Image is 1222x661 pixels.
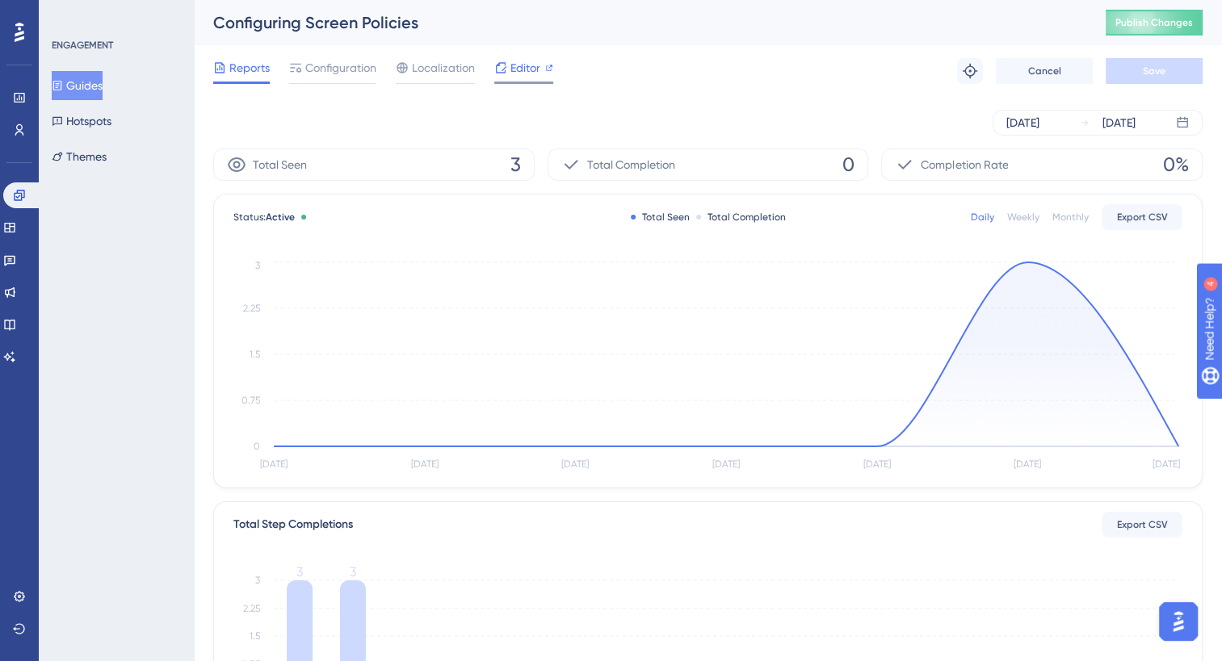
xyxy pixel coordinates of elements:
span: Configuration [305,58,376,77]
span: Export CSV [1117,518,1168,531]
span: Localization [412,58,475,77]
tspan: 2.25 [243,603,260,614]
tspan: [DATE] [863,458,891,470]
tspan: [DATE] [260,458,288,470]
span: Status: [233,211,295,224]
div: Total Completion [696,211,786,224]
div: [DATE] [1006,113,1039,132]
button: Export CSV [1102,512,1182,538]
span: Need Help? [38,4,101,23]
div: Weekly [1007,211,1039,224]
tspan: [DATE] [411,458,439,470]
button: Export CSV [1102,204,1182,230]
span: 0% [1163,152,1189,178]
span: Publish Changes [1115,16,1193,29]
tspan: 3 [255,260,260,271]
span: Active [266,211,295,223]
tspan: 0.75 [241,395,260,406]
tspan: 2.25 [243,303,260,314]
tspan: [DATE] [1153,458,1180,470]
tspan: 0 [254,441,260,452]
button: Publish Changes [1106,10,1203,36]
span: Cancel [1028,65,1061,77]
span: Total Seen [253,155,307,174]
tspan: [DATE] [1014,458,1041,470]
button: Themes [52,142,107,171]
span: Completion Rate [921,155,1008,174]
div: 4 [112,8,117,21]
button: Hotspots [52,107,111,136]
tspan: 3 [296,564,303,579]
button: Guides [52,71,103,100]
iframe: UserGuiding AI Assistant Launcher [1154,597,1203,646]
span: Reports [229,58,270,77]
div: Configuring Screen Policies [213,11,1065,34]
tspan: 1.5 [250,630,260,642]
button: Cancel [996,58,1093,84]
div: [DATE] [1102,113,1136,132]
span: Save [1143,65,1165,77]
tspan: [DATE] [561,458,589,470]
tspan: 3 [255,575,260,586]
div: Daily [971,211,994,224]
div: ENGAGEMENT [52,39,113,52]
span: 3 [510,152,521,178]
tspan: [DATE] [712,458,740,470]
div: Monthly [1052,211,1089,224]
tspan: 1.5 [250,349,260,360]
span: 0 [842,152,855,178]
span: Total Completion [587,155,675,174]
div: Total Seen [631,211,690,224]
span: Editor [510,58,540,77]
div: Total Step Completions [233,515,353,534]
tspan: 3 [350,564,356,579]
span: Export CSV [1117,211,1168,224]
button: Save [1106,58,1203,84]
